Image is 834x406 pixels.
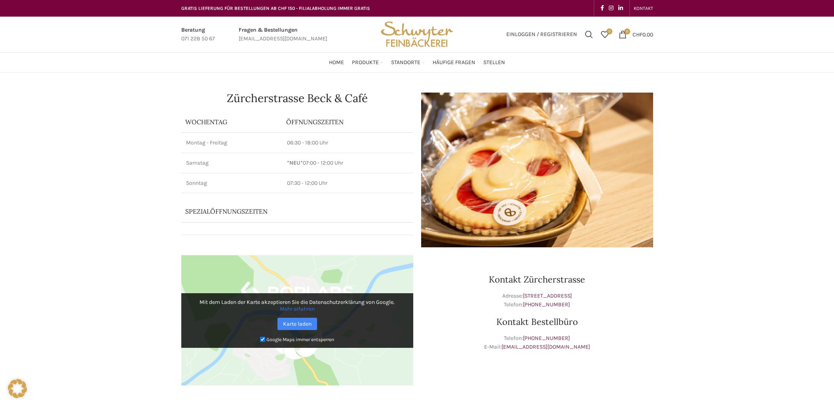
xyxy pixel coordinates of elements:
[185,207,387,216] p: Spezialöffnungszeiten
[421,317,653,326] h3: Kontakt Bestellbüro
[483,59,505,66] span: Stellen
[597,27,613,42] div: Meine Wunschliste
[633,31,642,38] span: CHF
[523,335,570,341] a: [PHONE_NUMBER]
[421,292,653,309] p: Adresse: Telefon:
[630,0,657,16] div: Secondary navigation
[634,0,653,16] a: KONTAKT
[181,6,370,11] span: GRATIS LIEFERUNG FÜR BESTELLUNGEN AB CHF 150 - FILIALABHOLUNG IMMER GRATIS
[598,3,606,14] a: Facebook social link
[329,59,344,66] span: Home
[378,17,456,52] img: Bäckerei Schwyter
[433,55,475,70] a: Häufige Fragen
[181,26,215,44] a: Infobox link
[286,118,409,126] p: ÖFFNUNGSZEITEN
[502,27,581,42] a: Einloggen / Registrieren
[391,59,420,66] span: Standorte
[352,59,379,66] span: Produkte
[624,28,630,34] span: 0
[523,301,570,308] a: [PHONE_NUMBER]
[186,159,277,167] p: Samstag
[186,179,277,187] p: Sonntag
[177,55,657,70] div: Main navigation
[287,159,408,167] p: 07:00 - 12:00 Uhr
[633,31,653,38] bdi: 0.00
[352,55,383,70] a: Produkte
[181,93,413,104] h1: Zürcherstrasse Beck & Café
[421,275,653,284] h3: Kontakt Zürcherstrasse
[523,292,572,299] a: [STREET_ADDRESS]
[597,27,613,42] a: 0
[421,334,653,352] p: Telefon: E-Mail:
[287,139,408,147] p: 06:30 - 18:00 Uhr
[378,30,456,37] a: Site logo
[483,55,505,70] a: Stellen
[260,337,265,342] input: Google Maps immer entsperren
[581,27,597,42] a: Suchen
[280,305,315,312] a: Mehr erfahren
[606,28,612,34] span: 0
[186,139,277,147] p: Montag - Freitag
[634,6,653,11] span: KONTAKT
[239,26,327,44] a: Infobox link
[181,255,413,386] img: Google Maps
[606,3,616,14] a: Instagram social link
[502,343,590,350] a: [EMAIL_ADDRESS][DOMAIN_NAME]
[391,55,425,70] a: Standorte
[616,3,625,14] a: Linkedin social link
[185,118,278,126] p: Wochentag
[615,27,657,42] a: 0 CHF0.00
[187,299,408,312] p: Mit dem Laden der Karte akzeptieren Sie die Datenschutzerklärung von Google.
[266,336,334,342] small: Google Maps immer entsperren
[433,59,475,66] span: Häufige Fragen
[329,55,344,70] a: Home
[277,318,317,330] a: Karte laden
[287,179,408,187] p: 07:30 - 12:00 Uhr
[506,32,577,37] span: Einloggen / Registrieren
